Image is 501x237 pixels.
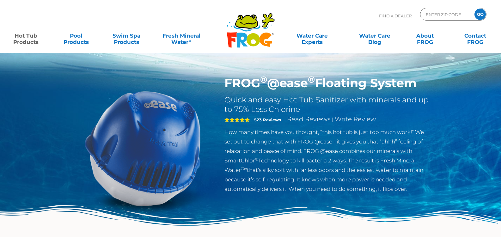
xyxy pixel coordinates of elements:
[405,29,444,42] a: AboutFROG
[335,115,376,123] a: Write Review
[474,9,486,20] input: GO
[224,127,431,194] p: How many times have you thought, “this hot tub is just too much work!” We set out to change that ...
[260,74,267,85] sup: ®
[6,29,46,42] a: Hot TubProducts
[255,157,258,161] sup: ®
[379,8,412,24] p: Find A Dealer
[308,74,315,85] sup: ®
[332,117,333,123] span: |
[287,115,331,123] a: Read Reviews
[425,10,468,19] input: Zip Code Form
[70,76,215,221] img: hot-tub-product-atease-system.png
[224,95,431,114] h2: Quick and easy Hot Tub Sanitizer with minerals and up to 75% Less Chlorine
[241,166,247,171] sup: ®∞
[254,117,281,122] strong: 523 Reviews
[355,29,394,42] a: Water CareBlog
[455,29,495,42] a: ContactFROG
[107,29,146,42] a: Swim SpaProducts
[224,76,431,90] h1: FROG @ease Floating System
[188,38,191,43] sup: ∞
[224,117,250,122] span: 5
[57,29,96,42] a: PoolProducts
[157,29,206,42] a: Fresh MineralWater∞
[280,29,344,42] a: Water CareExperts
